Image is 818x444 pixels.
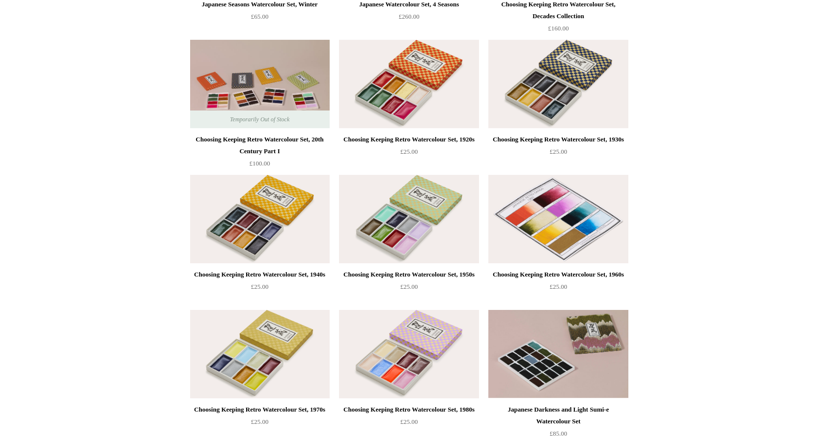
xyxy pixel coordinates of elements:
[190,175,330,263] img: Choosing Keeping Retro Watercolour Set, 1940s
[251,13,269,20] span: £65.00
[400,418,418,425] span: £25.00
[190,404,330,444] a: Choosing Keeping Retro Watercolour Set, 1970s £25.00
[190,175,330,263] a: Choosing Keeping Retro Watercolour Set, 1940s Choosing Keeping Retro Watercolour Set, 1940s
[339,269,479,309] a: Choosing Keeping Retro Watercolour Set, 1950s £25.00
[550,148,567,155] span: £25.00
[550,283,567,290] span: £25.00
[251,418,269,425] span: £25.00
[400,148,418,155] span: £25.00
[193,134,327,157] div: Choosing Keeping Retro Watercolour Set, 20th Century Part I
[400,283,418,290] span: £25.00
[339,134,479,174] a: Choosing Keeping Retro Watercolour Set, 1920s £25.00
[341,134,476,145] div: Choosing Keeping Retro Watercolour Set, 1920s
[339,175,479,263] a: Choosing Keeping Retro Watercolour Set, 1950s Choosing Keeping Retro Watercolour Set, 1950s
[491,404,625,427] div: Japanese Darkness and Light Sumi-e Watercolour Set
[339,175,479,263] img: Choosing Keeping Retro Watercolour Set, 1950s
[488,175,628,263] a: Choosing Keeping Retro Watercolour Set, 1960s Choosing Keeping Retro Watercolour Set, 1960s
[488,310,628,398] a: Japanese Darkness and Light Sumi-e Watercolour Set Japanese Darkness and Light Sumi-e Watercolour...
[190,40,330,128] a: Choosing Keeping Retro Watercolour Set, 20th Century Part I Choosing Keeping Retro Watercolour Se...
[488,269,628,309] a: Choosing Keeping Retro Watercolour Set, 1960s £25.00
[488,40,628,128] img: Choosing Keeping Retro Watercolour Set, 1930s
[190,310,330,398] a: Choosing Keeping Retro Watercolour Set, 1970s Choosing Keeping Retro Watercolour Set, 1970s
[190,40,330,128] img: Choosing Keeping Retro Watercolour Set, 20th Century Part I
[491,269,625,280] div: Choosing Keeping Retro Watercolour Set, 1960s
[491,134,625,145] div: Choosing Keeping Retro Watercolour Set, 1930s
[488,175,628,263] img: Choosing Keeping Retro Watercolour Set, 1960s
[488,40,628,128] a: Choosing Keeping Retro Watercolour Set, 1930s Choosing Keeping Retro Watercolour Set, 1930s
[488,310,628,398] img: Japanese Darkness and Light Sumi-e Watercolour Set
[550,430,567,437] span: £85.00
[339,40,479,128] a: Choosing Keeping Retro Watercolour Set, 1920s Choosing Keeping Retro Watercolour Set, 1920s
[339,40,479,128] img: Choosing Keeping Retro Watercolour Set, 1920s
[193,269,327,280] div: Choosing Keeping Retro Watercolour Set, 1940s
[190,134,330,174] a: Choosing Keeping Retro Watercolour Set, 20th Century Part I £100.00
[398,13,419,20] span: £260.00
[220,111,299,128] span: Temporarily Out of Stock
[548,25,568,32] span: £160.00
[339,404,479,444] a: Choosing Keeping Retro Watercolour Set, 1980s £25.00
[190,310,330,398] img: Choosing Keeping Retro Watercolour Set, 1970s
[488,134,628,174] a: Choosing Keeping Retro Watercolour Set, 1930s £25.00
[339,310,479,398] a: Choosing Keeping Retro Watercolour Set, 1980s Choosing Keeping Retro Watercolour Set, 1980s
[488,404,628,444] a: Japanese Darkness and Light Sumi-e Watercolour Set £85.00
[190,269,330,309] a: Choosing Keeping Retro Watercolour Set, 1940s £25.00
[341,269,476,280] div: Choosing Keeping Retro Watercolour Set, 1950s
[341,404,476,416] div: Choosing Keeping Retro Watercolour Set, 1980s
[251,283,269,290] span: £25.00
[339,310,479,398] img: Choosing Keeping Retro Watercolour Set, 1980s
[249,160,270,167] span: £100.00
[193,404,327,416] div: Choosing Keeping Retro Watercolour Set, 1970s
